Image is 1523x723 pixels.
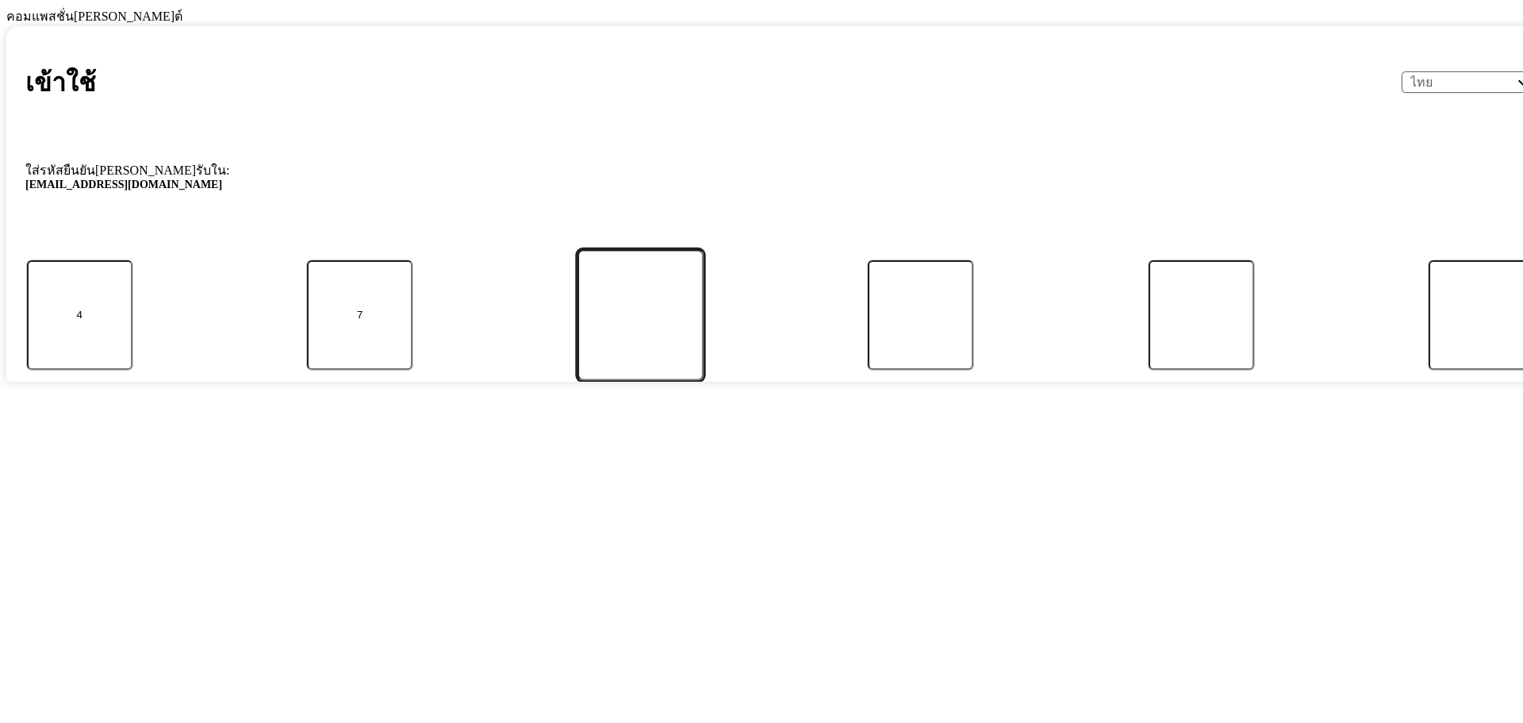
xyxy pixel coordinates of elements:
[577,249,704,380] input: รหัส
[27,260,132,370] input: รหัส
[307,260,412,370] input: รหัส
[25,62,96,102] h1: เข้าใช้
[1149,260,1254,370] input: รหัส
[868,260,973,370] input: รหัส
[6,6,1517,26] div: คอมแพสชั่น[PERSON_NAME]ต์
